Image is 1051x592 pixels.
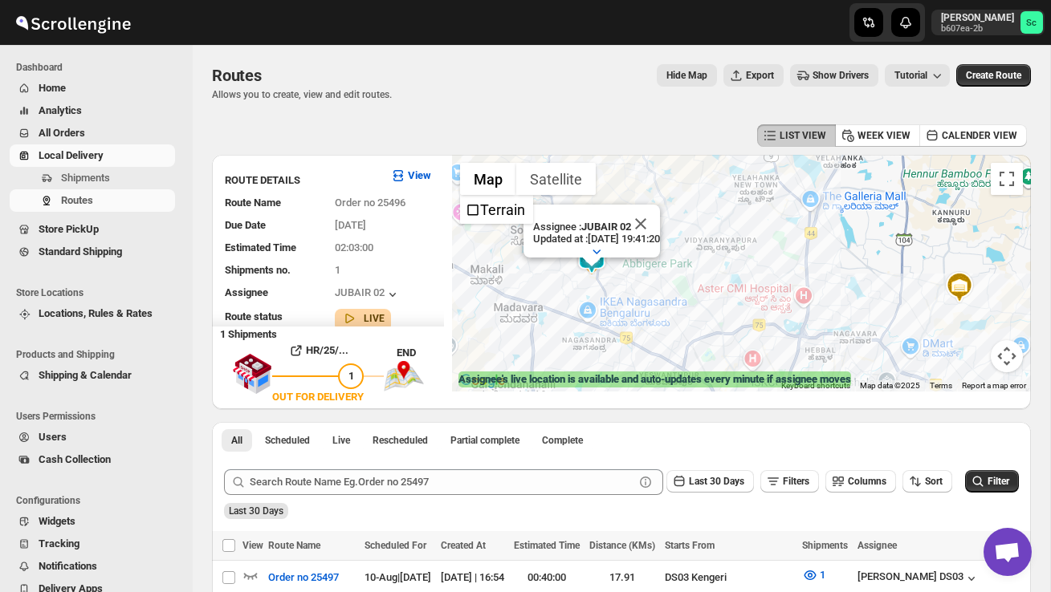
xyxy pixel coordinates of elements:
[222,429,252,452] button: All routes
[10,122,175,144] button: All Orders
[39,369,132,381] span: Shipping & Calendar
[514,570,580,586] div: 00:40:00
[341,310,385,326] button: LIVE
[335,241,373,253] span: 02:03:00
[39,223,99,235] span: Store PickUp
[10,426,175,448] button: Users
[589,540,655,551] span: Distance (KMs)
[10,189,175,212] button: Routes
[665,570,792,586] div: DS03 Kengeri
[39,515,75,527] span: Widgets
[941,24,1014,34] p: b607ea-2b
[858,570,980,586] div: [PERSON_NAME] DS03
[965,470,1019,493] button: Filter
[825,470,896,493] button: Columns
[581,221,631,233] b: JUBAIR 02
[348,370,354,382] span: 1
[39,104,82,116] span: Analytics
[456,371,509,391] a: Open this area in Google Maps (opens a new window)
[962,381,1026,390] a: Report a map error
[930,381,952,390] a: Terms
[212,88,392,101] p: Allows you to create, view and edit routes.
[231,434,242,447] span: All
[39,453,111,465] span: Cash Collection
[335,197,405,209] span: Order no 25496
[225,219,266,231] span: Due Date
[665,540,715,551] span: Starts From
[919,124,1027,147] button: CALENDER VIEW
[450,434,519,447] span: Partial complete
[10,555,175,578] button: Notifications
[265,434,310,447] span: Scheduled
[10,533,175,555] button: Tracking
[39,127,85,139] span: All Orders
[381,163,441,189] button: View
[364,313,385,324] b: LIVE
[902,470,952,493] button: Sort
[16,494,181,507] span: Configurations
[813,69,869,82] span: Show Drivers
[306,344,348,356] b: HR/25/...
[373,434,428,447] span: Rescheduled
[988,476,1009,487] span: Filter
[39,431,67,443] span: Users
[757,124,836,147] button: LIST VIEW
[456,371,509,391] img: Google
[941,11,1014,24] p: [PERSON_NAME]
[860,381,920,390] span: Map data ©2025
[848,476,886,487] span: Columns
[232,343,272,405] img: shop.svg
[212,66,262,85] span: Routes
[225,264,291,276] span: Shipments no.
[335,286,401,302] div: JUBAIR 02
[250,469,634,495] input: Search Route Name Eg.Order no 25497
[666,69,707,82] span: Hide Map
[931,10,1045,35] button: User menu
[39,149,104,161] span: Local Delivery
[39,560,97,572] span: Notifications
[39,537,79,549] span: Tracking
[621,205,660,243] button: Close
[39,82,66,94] span: Home
[335,219,366,231] span: [DATE]
[61,172,110,184] span: Shipments
[268,540,320,551] span: Route Name
[365,540,426,551] span: Scheduled For
[225,241,296,253] span: Estimated Time
[268,570,339,586] span: Order no 25497
[723,64,784,87] button: Export
[984,528,1032,576] a: Open chat
[229,505,283,517] span: Last 30 Days
[10,99,175,122] button: Analytics
[516,163,596,195] button: Show satellite imagery
[991,340,1023,372] button: Map camera controls
[942,129,1017,142] span: CALENDER VIEW
[533,233,660,245] p: Updated at : [DATE] 19:41:20
[16,348,181,361] span: Products and Shipping
[39,245,122,257] span: Standard Shipping
[858,129,910,142] span: WEEK VIEW
[39,307,153,319] span: Locations, Rules & Rates
[272,389,364,405] div: OUT FOR DELIVERY
[925,476,943,487] span: Sort
[885,64,950,87] button: Tutorial
[225,310,283,322] span: Route status
[212,320,277,340] b: 1 Shipments
[858,540,897,551] span: Assignee
[835,124,920,147] button: WEEK VIEW
[10,448,175,471] button: Cash Collection
[894,70,927,82] span: Tutorial
[991,163,1023,195] button: Toggle fullscreen view
[16,61,181,74] span: Dashboard
[16,286,181,299] span: Store Locations
[460,195,533,224] ul: Show street map
[272,338,364,363] button: HR/25/...
[792,562,835,588] button: 1
[408,169,431,181] b: View
[384,361,424,391] img: trip_end.png
[589,570,655,586] div: 17.91
[1027,18,1037,28] text: Sc
[225,197,281,209] span: Route Name
[441,570,504,586] div: [DATE] | 16:54
[397,345,444,361] div: END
